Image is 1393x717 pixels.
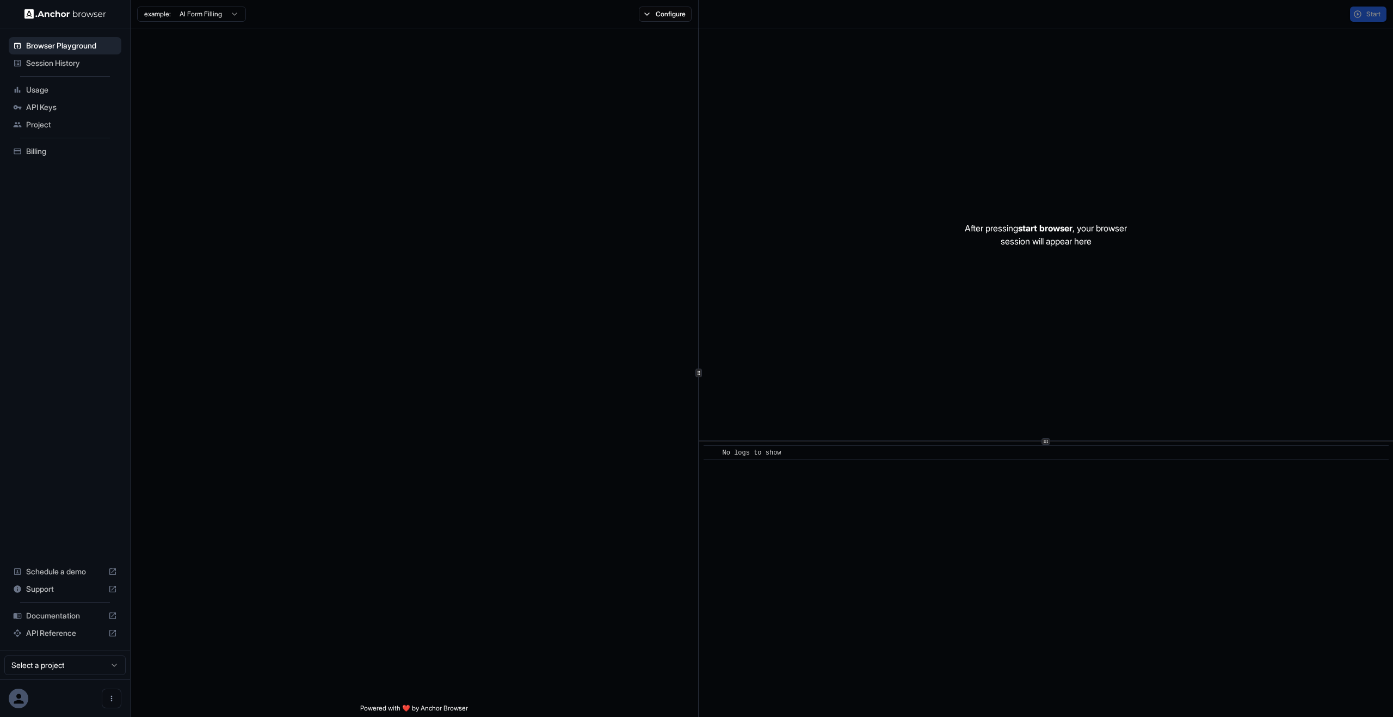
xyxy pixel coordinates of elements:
div: Schedule a demo [9,563,121,580]
div: Documentation [9,607,121,624]
div: Support [9,580,121,598]
span: start browser [1018,223,1073,234]
span: Support [26,584,104,595]
span: Documentation [26,610,104,621]
p: After pressing , your browser session will appear here [965,222,1127,248]
span: No logs to show [723,449,781,457]
span: Session History [26,58,117,69]
div: Session History [9,54,121,72]
span: Powered with ❤️ by Anchor Browser [360,704,468,717]
span: Schedule a demo [26,566,104,577]
span: Project [26,119,117,130]
div: Browser Playground [9,37,121,54]
div: Billing [9,143,121,160]
span: API Reference [26,628,104,639]
span: example: [144,10,171,19]
span: Browser Playground [26,40,117,51]
button: Open menu [102,689,121,708]
span: ​ [709,448,714,458]
div: Usage [9,81,121,99]
span: API Keys [26,102,117,113]
img: Anchor Logo [24,9,106,19]
div: API Keys [9,99,121,116]
span: Billing [26,146,117,157]
span: Usage [26,84,117,95]
div: Project [9,116,121,133]
div: API Reference [9,624,121,642]
button: Configure [639,7,692,22]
